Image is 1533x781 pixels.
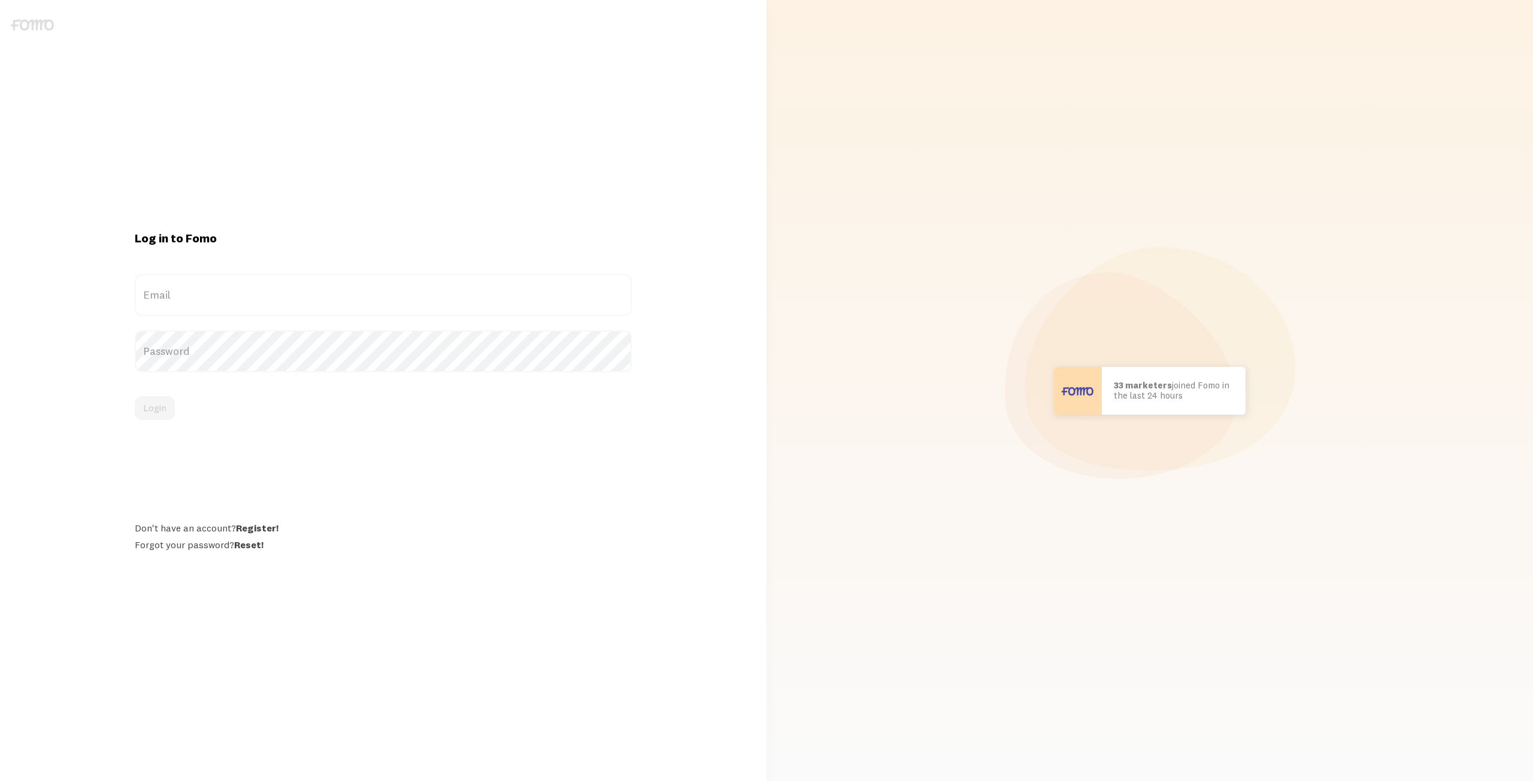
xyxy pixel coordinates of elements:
label: Email [135,274,631,316]
p: joined Fomo in the last 24 hours [1114,381,1234,400]
img: User avatar [1054,367,1102,415]
b: 33 marketers [1114,379,1172,391]
a: Register! [236,522,278,534]
a: Reset! [234,539,263,551]
img: fomo-logo-gray-b99e0e8ada9f9040e2984d0d95b3b12da0074ffd48d1e5cb62ac37fc77b0b268.svg [11,19,54,31]
div: Don't have an account? [135,522,631,534]
h1: Log in to Fomo [135,230,631,246]
div: Forgot your password? [135,539,631,551]
label: Password [135,330,631,372]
